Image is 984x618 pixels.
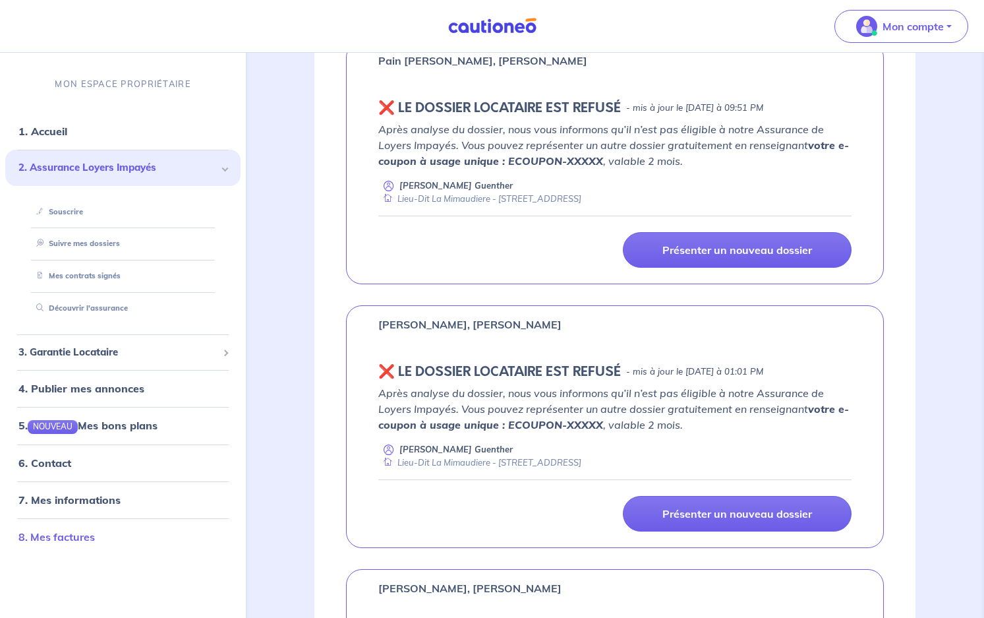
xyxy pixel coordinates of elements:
[626,102,763,115] p: - mis à jour le [DATE] à 09:51 PM
[5,523,241,549] div: 8. Mes factures
[623,496,852,532] a: Présenter un nouveau dossier
[5,449,241,476] div: 6. Contact
[399,443,513,456] p: [PERSON_NAME] Guenther
[18,125,67,138] a: 1. Accueil
[378,364,621,380] h5: ❌️️ LE DOSSIER LOCATAIRE EST REFUSÉ
[378,193,581,205] div: Lieu-Dit La Mimaudiere - [STREET_ADDRESS]
[443,18,542,34] img: Cautioneo
[31,271,121,280] a: Mes contrats signés
[21,233,225,255] div: Suivre mes dossiers
[5,340,241,365] div: 3. Garantie Locataire
[378,580,562,596] p: [PERSON_NAME], [PERSON_NAME]
[31,303,128,313] a: Découvrir l'assurance
[378,100,852,116] div: state: REJECTED, Context: NEW,MAYBE-CERTIFICATE,COLOCATION,LESSOR-DOCUMENTS
[856,16,877,37] img: illu_account_valid_menu.svg
[378,385,852,433] p: Après analyse du dossier, nous vous informons qu’il n’est pas éligible à notre Assurance de Loyer...
[623,232,852,268] a: Présenter un nouveau dossier
[662,507,812,520] p: Présenter un nouveau dossier
[55,78,190,90] p: MON ESPACE PROPRIÉTAIRE
[5,118,241,144] div: 1. Accueil
[834,10,968,43] button: illu_account_valid_menu.svgMon compte
[21,201,225,222] div: Souscrire
[5,375,241,402] div: 4. Publier mes annonces
[378,317,562,332] p: [PERSON_NAME], [PERSON_NAME]
[378,456,581,469] div: Lieu-Dit La Mimaudiere - [STREET_ADDRESS]
[18,530,95,543] a: 8. Mes factures
[883,18,944,34] p: Mon compte
[18,345,217,360] span: 3. Garantie Locataire
[18,419,158,432] a: 5.NOUVEAUMes bons plans
[18,382,144,395] a: 4. Publier mes annonces
[21,297,225,319] div: Découvrir l'assurance
[5,486,241,512] div: 7. Mes informations
[378,100,621,116] h5: ❌️️ LE DOSSIER LOCATAIRE EST REFUSÉ
[662,243,812,257] p: Présenter un nouveau dossier
[399,179,513,192] p: [PERSON_NAME] Guenther
[18,493,121,506] a: 7. Mes informations
[378,364,852,380] div: state: REJECTED, Context: NEW,MAYBE-CERTIFICATE,COLOCATION,LESSOR-DOCUMENTS
[21,265,225,287] div: Mes contrats signés
[31,239,120,248] a: Suivre mes dossiers
[378,121,852,169] p: Après analyse du dossier, nous vous informons qu’il n’est pas éligible à notre Assurance de Loyer...
[626,365,763,379] p: - mis à jour le [DATE] à 01:01 PM
[31,206,83,216] a: Souscrire
[18,160,217,175] span: 2. Assurance Loyers Impayés
[5,412,241,439] div: 5.NOUVEAUMes bons plans
[378,53,587,69] p: Pain [PERSON_NAME], [PERSON_NAME]
[18,456,71,469] a: 6. Contact
[5,150,241,186] div: 2. Assurance Loyers Impayés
